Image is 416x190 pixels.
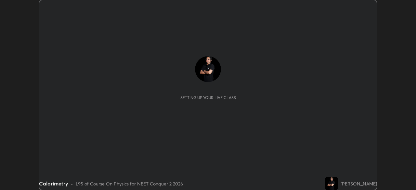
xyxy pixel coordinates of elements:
div: Calorimetry [39,180,68,187]
div: [PERSON_NAME] [341,180,377,187]
img: 40cbeb4c3a5c4ff3bcc3c6587ae1c9d7.jpg [325,177,338,190]
div: L95 of Course On Physics for NEET Conquer 2 2026 [76,180,183,187]
div: Setting up your live class [180,95,236,100]
div: • [71,180,73,187]
img: 40cbeb4c3a5c4ff3bcc3c6587ae1c9d7.jpg [195,56,221,82]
